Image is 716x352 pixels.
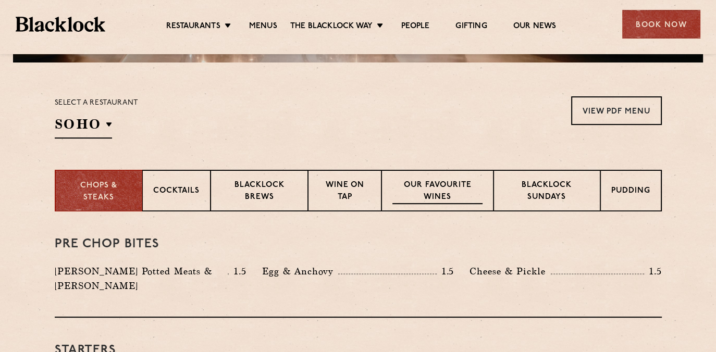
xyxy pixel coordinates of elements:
[249,21,277,33] a: Menus
[55,115,112,139] h2: SOHO
[66,180,131,204] p: Chops & Steaks
[392,180,483,204] p: Our favourite wines
[262,264,338,279] p: Egg & Anchovy
[401,21,429,33] a: People
[437,265,454,278] p: 1.5
[513,21,557,33] a: Our News
[16,17,105,32] img: BL_Textured_Logo-footer-cropped.svg
[644,265,662,278] p: 1.5
[166,21,220,33] a: Restaurants
[611,185,650,198] p: Pudding
[229,265,246,278] p: 1.5
[290,21,373,33] a: The Blacklock Way
[55,264,228,293] p: [PERSON_NAME] Potted Meats & [PERSON_NAME]
[622,10,700,39] div: Book Now
[470,264,551,279] p: Cheese & Pickle
[319,180,370,204] p: Wine on Tap
[221,180,298,204] p: Blacklock Brews
[571,96,662,125] a: View PDF Menu
[153,185,200,198] p: Cocktails
[55,96,139,110] p: Select a restaurant
[55,237,662,251] h3: Pre Chop Bites
[455,21,487,33] a: Gifting
[504,180,589,204] p: Blacklock Sundays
